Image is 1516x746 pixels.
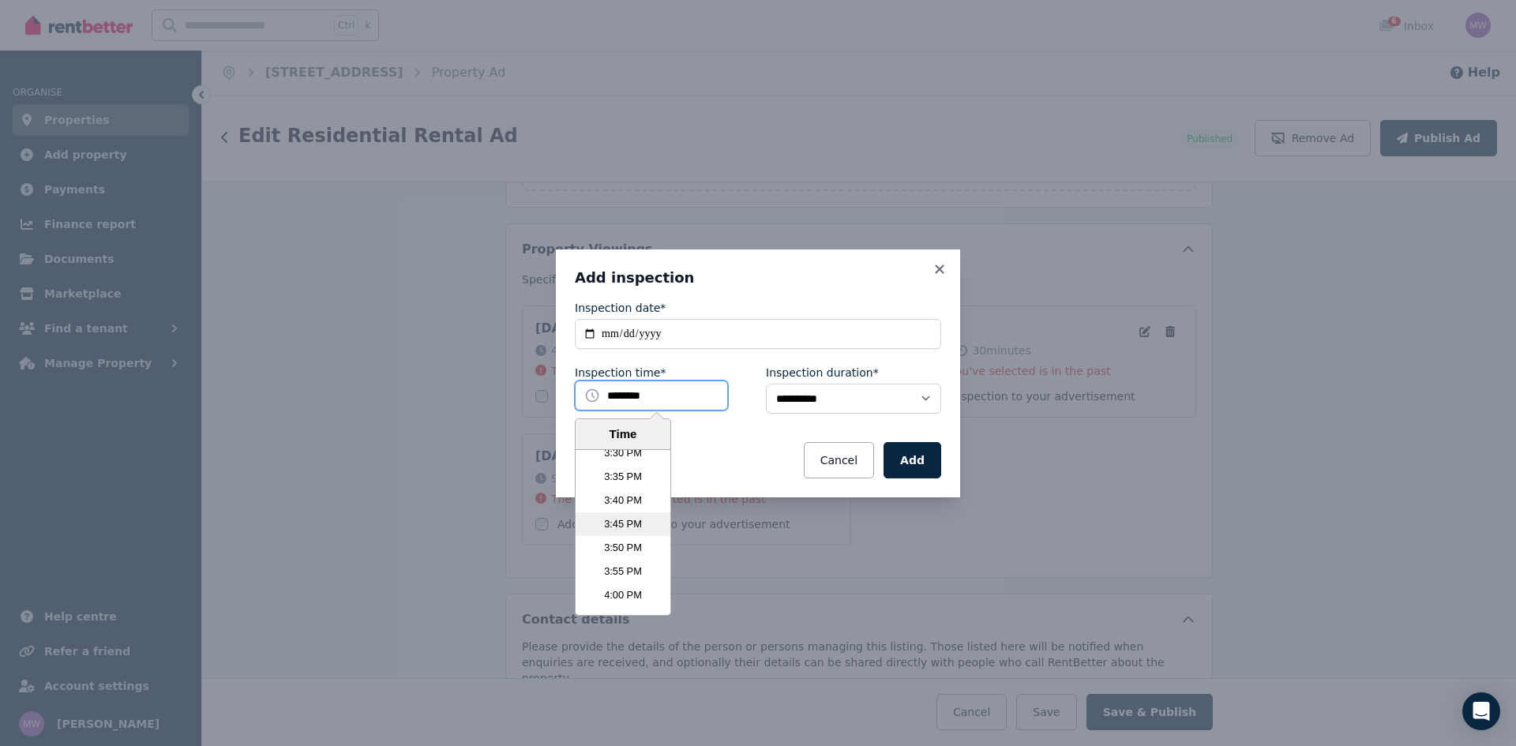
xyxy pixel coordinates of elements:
li: 3:50 PM [576,536,670,560]
li: 4:05 PM [576,607,670,631]
h3: Add inspection [575,268,941,287]
div: Time [580,425,666,444]
li: 3:30 PM [576,441,670,465]
li: 3:45 PM [576,512,670,536]
label: Inspection time* [575,365,666,380]
button: Add [884,442,941,478]
li: 3:40 PM [576,489,670,512]
label: Inspection duration* [766,365,879,380]
label: Inspection date* [575,300,666,316]
li: 4:00 PM [576,583,670,607]
ul: Time [576,450,670,615]
li: 3:35 PM [576,465,670,489]
button: Cancel [804,442,874,478]
li: 3:55 PM [576,560,670,583]
div: Open Intercom Messenger [1462,692,1500,730]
